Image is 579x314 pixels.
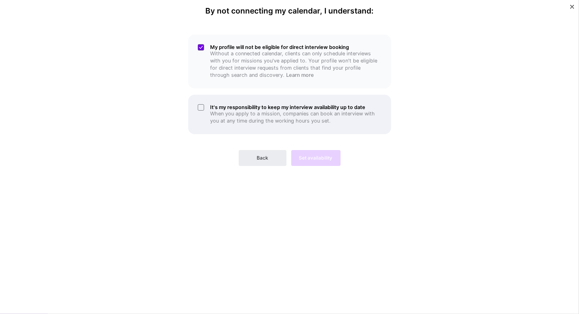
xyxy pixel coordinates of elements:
[211,50,382,79] p: Without a connected calendar, clients can only schedule interviews with you for missions you've a...
[570,5,574,13] button: Close
[287,72,314,78] a: Learn more
[211,44,382,50] h5: My profile will not be eligible for direct interview booking
[239,150,287,166] button: Back
[205,6,374,16] h4: By not connecting my calendar, I understand:
[257,154,268,162] span: Back
[211,104,382,110] h5: It's my responsibility to keep my interview availability up to date
[211,110,382,125] p: When you apply to a mission, companies can book an interview with you at any time during the work...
